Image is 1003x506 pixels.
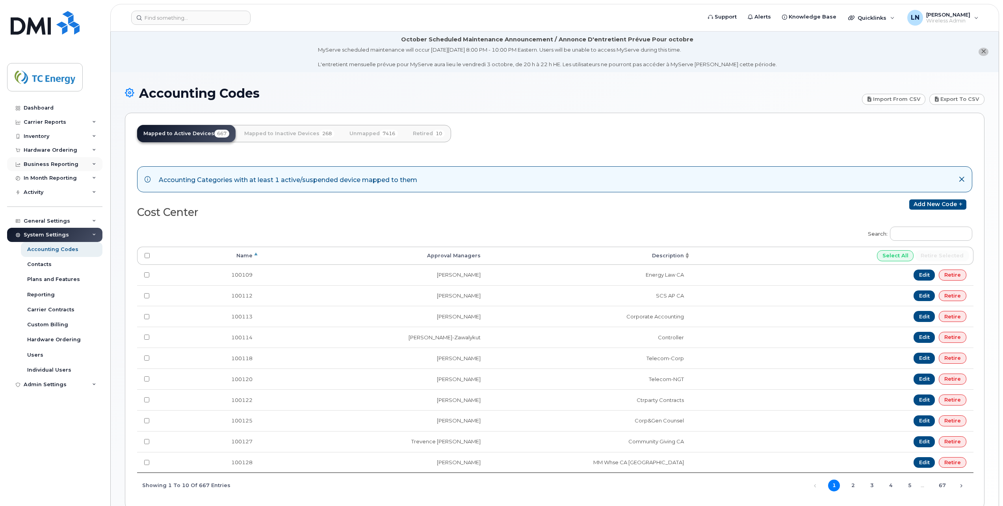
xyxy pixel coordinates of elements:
[407,125,451,142] a: Retired
[939,270,966,281] a: Retire
[914,374,935,385] a: Edit
[939,374,966,385] a: Retire
[914,457,935,468] a: Edit
[939,415,966,426] a: Retire
[214,130,229,138] span: 667
[318,46,777,68] div: MyServe scheduled maintenance will occur [DATE][DATE] 8:00 PM - 10:00 PM Eastern. Users will be u...
[914,270,935,281] a: Edit
[488,247,691,265] th: Description: activate to sort column ascending
[863,221,972,244] label: Search:
[877,250,914,261] input: Select All
[260,431,488,452] td: Trevence [PERSON_NAME]
[157,285,260,306] td: 100112
[914,394,935,406] a: Edit
[916,482,929,488] span: …
[939,394,966,406] a: Retire
[137,478,230,491] div: Showing 1 to 10 of 667 entries
[488,452,691,473] td: MM Whse CA [GEOGRAPHIC_DATA]
[488,327,691,348] td: Controller
[157,247,260,265] th: Name: activate to sort column descending
[488,431,691,452] td: Community Giving CA
[260,306,488,327] td: [PERSON_NAME]
[939,436,966,447] a: Retire
[909,199,966,210] a: Add new code
[809,480,821,491] a: Previous
[157,368,260,389] td: 100120
[260,410,488,431] td: [PERSON_NAME]
[939,311,966,322] a: Retire
[862,94,926,105] a: Import from CSV
[939,332,966,343] a: Retire
[939,290,966,301] a: Retire
[157,327,260,348] td: 100114
[488,306,691,327] td: Corporate Accounting
[488,368,691,389] td: Telecom-NGT
[260,265,488,285] td: [PERSON_NAME]
[260,389,488,410] td: [PERSON_NAME]
[488,265,691,285] td: Energy Law CA
[260,247,488,265] th: Approval Managers
[433,130,445,138] span: 10
[847,480,859,491] a: 2
[157,410,260,431] td: 100125
[914,290,935,301] a: Edit
[914,415,935,426] a: Edit
[157,265,260,285] td: 100109
[157,452,260,473] td: 100128
[969,472,997,500] iframe: Messenger Launcher
[939,457,966,468] a: Retire
[260,368,488,389] td: [PERSON_NAME]
[125,86,858,100] h1: Accounting Codes
[866,480,878,491] a: 3
[828,480,840,491] a: 1
[157,431,260,452] td: 100127
[157,348,260,368] td: 100118
[914,332,935,343] a: Edit
[914,311,935,322] a: Edit
[159,174,417,185] div: Accounting Categories with at least 1 active/suspended device mapped to them
[955,480,967,491] a: Next
[137,125,236,142] a: Mapped to Active Devices
[885,480,897,491] a: 4
[137,206,548,218] h2: Cost Center
[914,353,935,364] a: Edit
[260,452,488,473] td: [PERSON_NAME]
[401,35,693,44] div: October Scheduled Maintenance Announcement / Annonce D'entretient Prévue Pour octobre
[488,285,691,306] td: SCS AP CA
[939,353,966,364] a: Retire
[488,389,691,410] td: Ctrparty Contracts
[260,327,488,348] td: [PERSON_NAME]-Zawalykut
[488,410,691,431] td: Corp&Gen Counsel
[157,306,260,327] td: 100113
[914,436,935,447] a: Edit
[380,130,398,138] span: 7416
[319,130,334,138] span: 268
[904,480,916,491] a: 5
[260,285,488,306] td: [PERSON_NAME]
[238,125,341,142] a: Mapped to Inactive Devices
[343,125,404,142] a: Unmapped
[890,227,972,241] input: Search:
[979,48,988,56] button: close notification
[929,94,984,105] a: Export to CSV
[260,348,488,368] td: [PERSON_NAME]
[936,480,948,491] a: 67
[488,348,691,368] td: Telecom-Corp
[157,389,260,410] td: 100122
